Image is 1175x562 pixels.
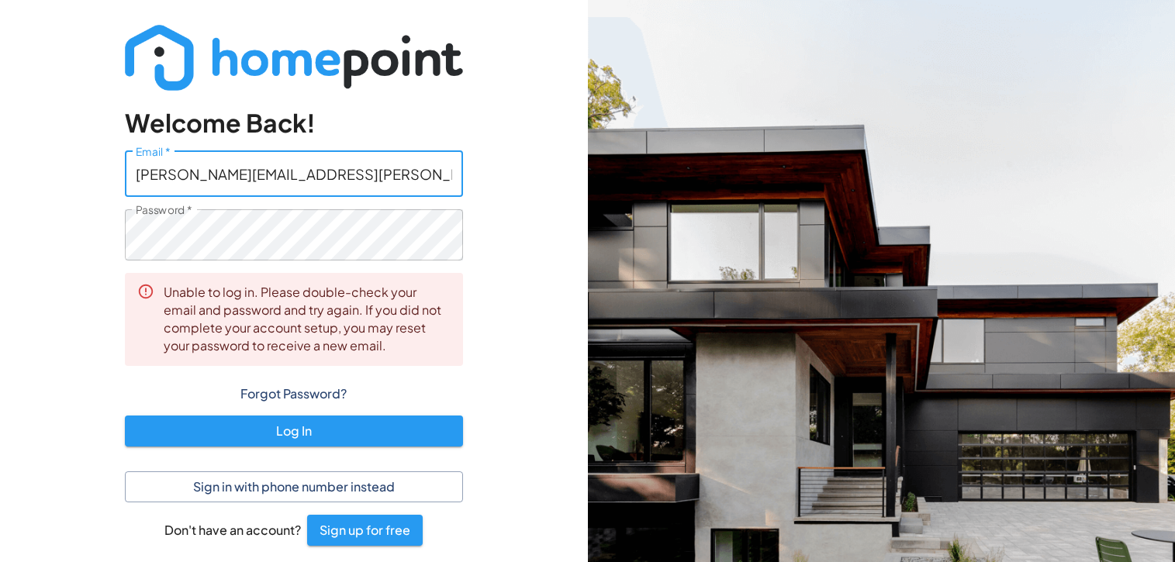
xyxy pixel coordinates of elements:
button: Forgot Password? [125,378,463,409]
input: hi@example.com [125,151,463,197]
button: Sign in with phone number instead [125,471,463,502]
img: Logo [125,25,463,91]
h6: Don't have an account? [164,520,301,540]
button: Sign up for free [307,515,423,546]
div: Unable to log in. Please double-check your email and password and try again. If you did not compl... [164,278,451,361]
h4: Welcome Back! [125,108,463,139]
label: Password [136,202,192,218]
label: Email [136,144,170,160]
button: Log In [125,415,463,446]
